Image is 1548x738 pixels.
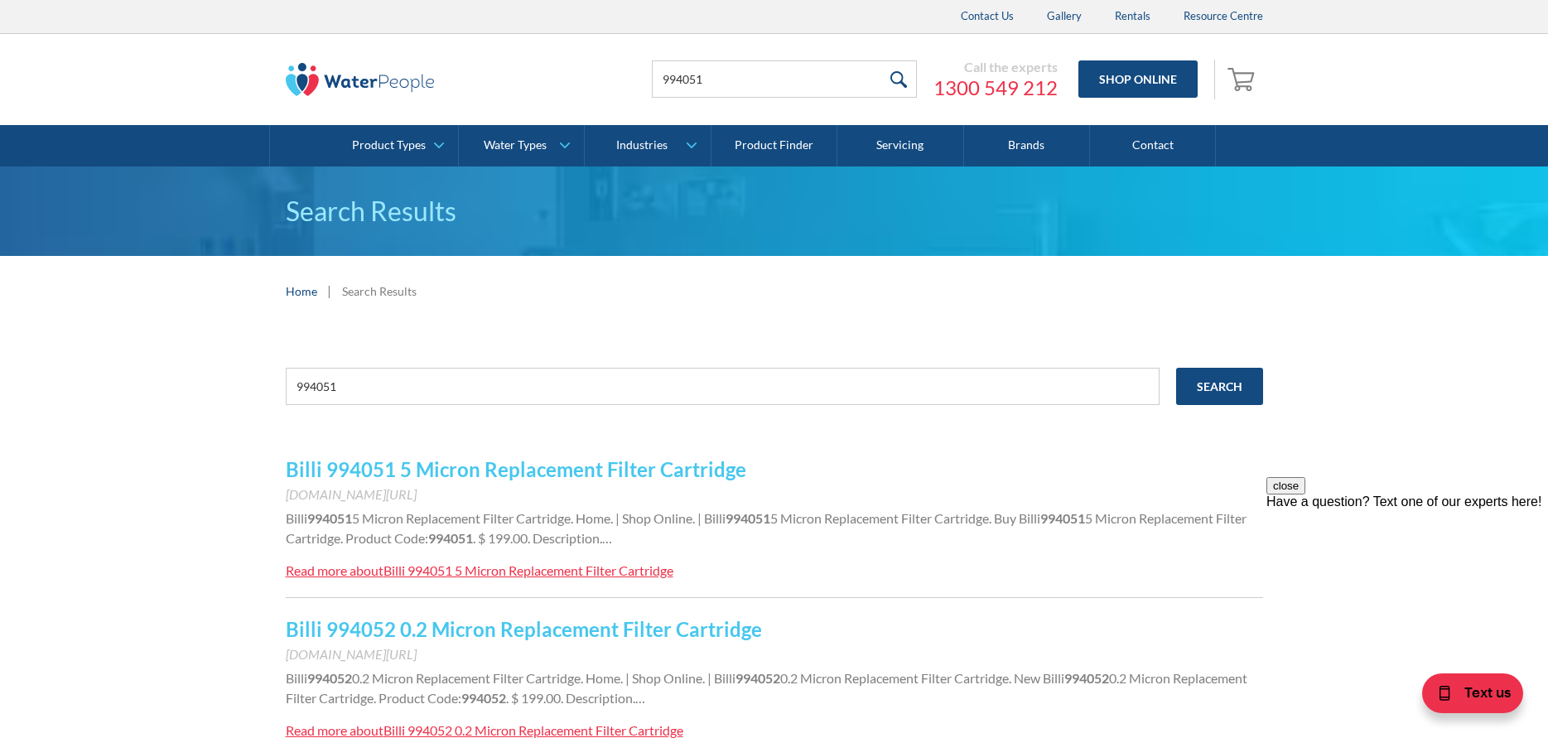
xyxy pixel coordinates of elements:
span: Billi [286,510,307,526]
strong: 994051 [307,510,352,526]
a: Home [286,282,317,300]
span: … [602,530,612,546]
a: Billi 994051 5 Micron Replacement Filter Cartridge [286,457,746,481]
div: Water Types [484,138,547,152]
a: Open empty cart [1223,60,1263,99]
a: Contact [1090,125,1216,166]
a: Billi 994052 0.2 Micron Replacement Filter Cartridge [286,617,762,641]
strong: 994051 [428,530,473,546]
div: Industries [616,138,668,152]
strong: 994051 [1040,510,1085,526]
div: Product Types [352,138,426,152]
img: The Water People [286,63,435,96]
a: Water Types [459,125,584,166]
div: [DOMAIN_NAME][URL] [286,644,1263,664]
div: [DOMAIN_NAME][URL] [286,485,1263,504]
img: shopping cart [1227,65,1259,92]
span: Billi [286,670,307,686]
strong: 994052 [307,670,352,686]
input: e.g. chilled water cooler [286,368,1160,405]
a: Industries [585,125,710,166]
h1: Search Results [286,191,1263,231]
a: Servicing [837,125,963,166]
div: Read more about [286,562,383,578]
iframe: podium webchat widget bubble [1415,655,1548,738]
span: 5 Micron Replacement Filter Cartridge. Home. | Shop Online. | Billi [352,510,726,526]
div: Billi 994052 0.2 Micron Replacement Filter Cartridge [383,722,683,738]
a: Shop Online [1078,60,1198,98]
span: 5 Micron Replacement Filter Cartridge. Product Code: [286,510,1247,546]
input: Search products [652,60,917,98]
a: Brands [964,125,1090,166]
div: Billi 994051 5 Micron Replacement Filter Cartridge [383,562,673,578]
span: 0.2 Micron Replacement Filter Cartridge. Product Code: [286,670,1247,706]
a: Product Types [333,125,458,166]
span: 5 Micron Replacement Filter Cartridge. Buy Billi [770,510,1040,526]
span: 0.2 Micron Replacement Filter Cartridge. Home. | Shop Online. | Billi [352,670,735,686]
strong: 994051 [726,510,770,526]
strong: 994052 [1064,670,1109,686]
strong: 994052 [735,670,780,686]
span: . $ 199.00. Description. [473,530,602,546]
strong: 994052 [461,690,506,706]
div: Call the experts [933,59,1058,75]
div: Search Results [342,282,417,300]
span: 0.2 Micron Replacement Filter Cartridge. New Billi [780,670,1064,686]
iframe: podium webchat widget prompt [1266,477,1548,676]
a: Product Finder [711,125,837,166]
div: Read more about [286,722,383,738]
input: Search [1176,368,1263,405]
a: Read more aboutBilli 994051 5 Micron Replacement Filter Cartridge [286,561,673,581]
a: 1300 549 212 [933,75,1058,100]
span: … [635,690,645,706]
span: . $ 199.00. Description. [506,690,635,706]
div: | [326,281,334,301]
